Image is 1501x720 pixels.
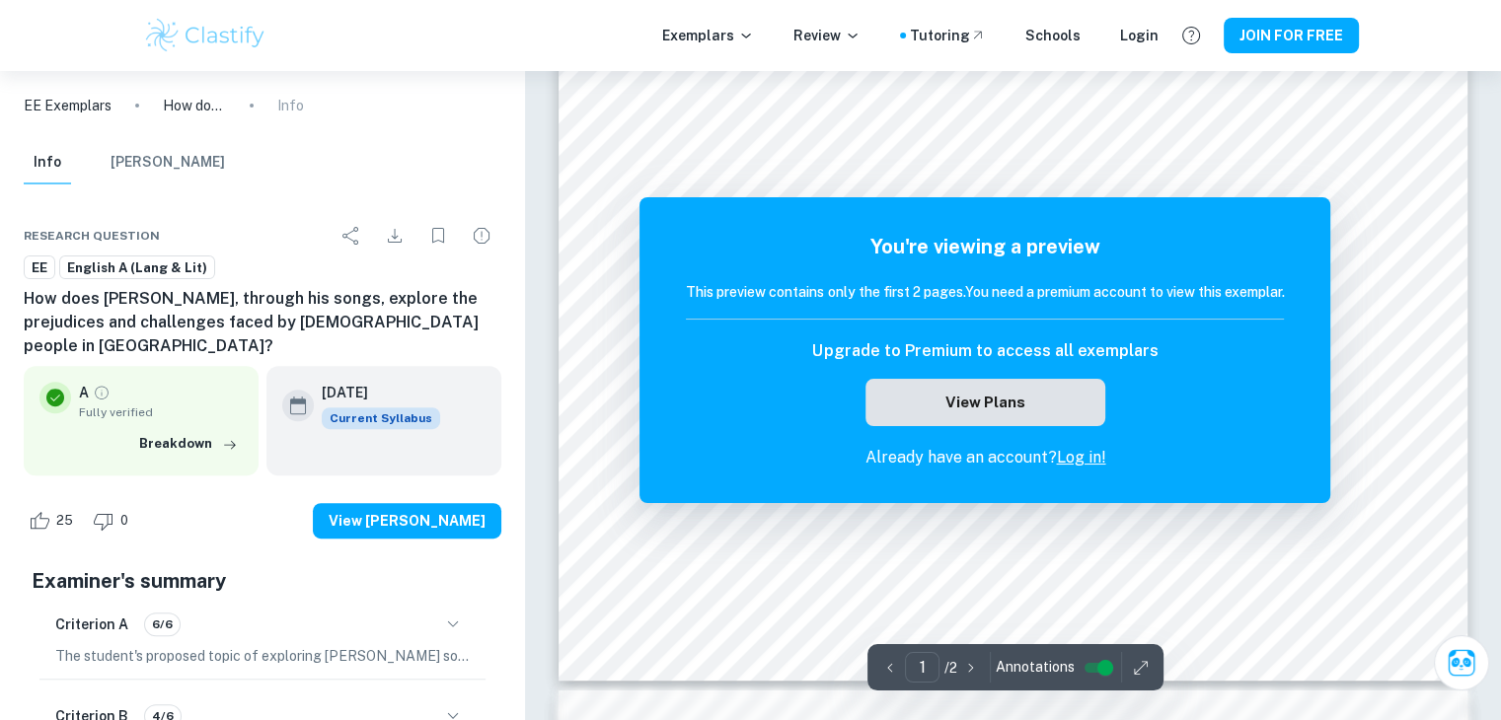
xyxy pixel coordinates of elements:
[1056,448,1105,467] a: Log in!
[375,216,414,255] div: Download
[322,407,440,429] span: Current Syllabus
[793,25,861,46] p: Review
[24,255,55,280] a: EE
[865,379,1104,426] button: View Plans
[79,403,243,421] span: Fully verified
[24,95,112,116] a: EE Exemplars
[1434,635,1489,690] button: Ask Clai
[1174,19,1208,52] button: Help and Feedback
[1025,25,1081,46] a: Schools
[910,25,986,46] a: Tutoring
[88,505,139,537] div: Dislike
[322,407,440,429] div: This exemplar is based on the current syllabus. Feel free to refer to it for inspiration/ideas wh...
[332,216,371,255] div: Share
[59,255,215,280] a: English A (Lang & Lit)
[277,95,304,116] p: Info
[686,446,1284,469] p: Already have an account?
[93,384,111,401] a: Grade fully verified
[418,216,458,255] div: Bookmark
[313,503,501,539] button: View [PERSON_NAME]
[32,566,493,596] h5: Examiner's summary
[45,511,84,531] span: 25
[79,382,89,403] p: A
[24,505,84,537] div: Like
[55,645,470,667] p: The student's proposed topic of exploring [PERSON_NAME] song lyrics regarding the prejudices face...
[812,339,1158,363] h6: Upgrade to Premium to access all exemplars
[24,287,501,358] h6: How does [PERSON_NAME], through his songs, explore the prejudices and challenges faced by [DEMOGR...
[60,258,214,278] span: English A (Lang & Lit)
[24,227,160,245] span: Research question
[134,429,243,459] button: Breakdown
[322,382,424,403] h6: [DATE]
[163,95,226,116] p: How does [PERSON_NAME], through his songs, explore the prejudices and challenges faced by [DEMOGR...
[143,16,268,55] img: Clastify logo
[110,511,139,531] span: 0
[1120,25,1159,46] a: Login
[55,613,128,635] h6: Criterion A
[995,657,1074,678] span: Annotations
[145,615,180,633] span: 6/6
[25,258,54,278] span: EE
[662,25,754,46] p: Exemplars
[111,141,225,184] button: [PERSON_NAME]
[686,232,1284,261] h5: You're viewing a preview
[943,657,956,679] p: / 2
[24,141,71,184] button: Info
[462,216,501,255] div: Report issue
[1224,18,1359,53] button: JOIN FOR FREE
[686,281,1284,303] h6: This preview contains only the first 2 pages. You need a premium account to view this exemplar.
